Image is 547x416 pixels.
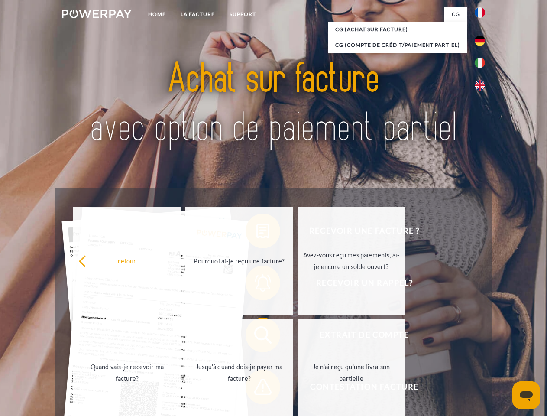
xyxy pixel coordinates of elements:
img: it [475,58,485,68]
a: CG (achat sur facture) [328,22,467,37]
a: Support [222,6,263,22]
div: Je n'ai reçu qu'une livraison partielle [303,361,400,384]
img: en [475,80,485,91]
a: Home [141,6,173,22]
div: Jusqu'à quand dois-je payer ma facture? [191,361,288,384]
a: CG [444,6,467,22]
iframe: Bouton de lancement de la fenêtre de messagerie [512,381,540,409]
img: de [475,36,485,46]
img: title-powerpay_fr.svg [83,42,464,166]
a: LA FACTURE [173,6,222,22]
a: Avez-vous reçu mes paiements, ai-je encore un solde ouvert? [298,207,405,315]
div: Pourquoi ai-je reçu une facture? [191,255,288,266]
a: CG (Compte de crédit/paiement partiel) [328,37,467,53]
div: retour [78,255,176,266]
div: Avez-vous reçu mes paiements, ai-je encore un solde ouvert? [303,249,400,273]
img: logo-powerpay-white.svg [62,10,132,18]
img: fr [475,7,485,18]
div: Quand vais-je recevoir ma facture? [78,361,176,384]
